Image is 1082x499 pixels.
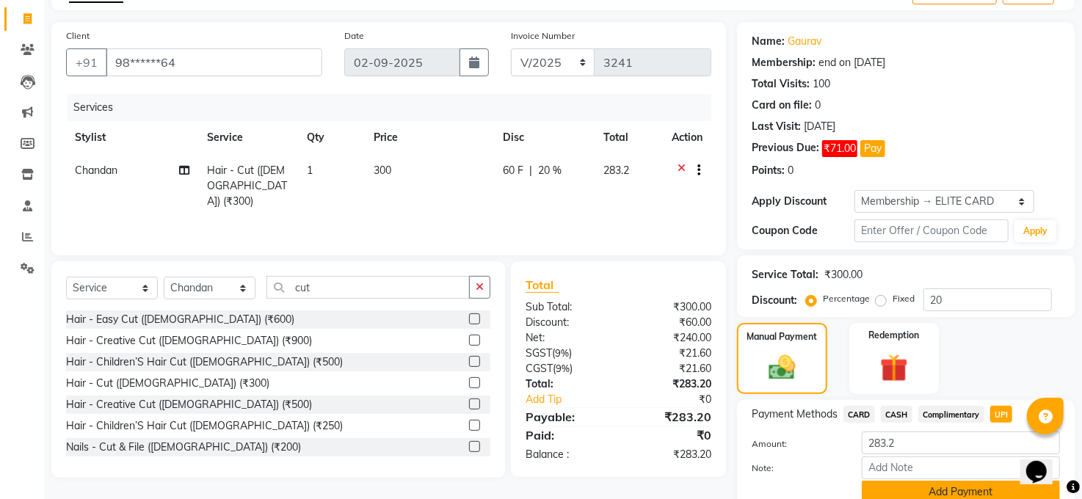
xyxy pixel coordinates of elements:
[66,29,90,43] label: Client
[619,376,723,392] div: ₹283.20
[823,292,870,305] label: Percentage
[619,408,723,426] div: ₹283.20
[760,352,804,383] img: _cash.svg
[556,363,570,374] span: 9%
[515,376,619,392] div: Total:
[752,34,785,49] div: Name:
[526,346,552,360] span: SGST
[515,346,619,361] div: ( )
[75,164,117,177] span: Chandan
[636,392,722,407] div: ₹0
[66,376,269,391] div: Hair - Cut ([DEMOGRAPHIC_DATA]) (₹300)
[66,121,198,154] th: Stylist
[515,447,619,462] div: Balance :
[741,437,851,451] label: Amount:
[752,98,812,113] div: Card on file:
[603,164,629,177] span: 283.2
[752,55,816,70] div: Membership:
[1014,220,1056,242] button: Apply
[526,362,553,375] span: CGST
[515,408,619,426] div: Payable:
[752,140,819,157] div: Previous Due:
[308,164,313,177] span: 1
[788,163,794,178] div: 0
[515,361,619,376] div: ( )
[68,94,722,121] div: Services
[299,121,366,154] th: Qty
[881,406,912,423] span: CASH
[752,194,854,209] div: Apply Discount
[752,267,818,283] div: Service Total:
[804,119,835,134] div: [DATE]
[66,354,343,370] div: Hair - Children’S Hair Cut ([DEMOGRAPHIC_DATA]) (₹500)
[494,121,595,154] th: Disc
[752,76,810,92] div: Total Visits:
[752,407,838,422] span: Payment Methods
[619,426,723,444] div: ₹0
[752,223,854,238] div: Coupon Code
[595,121,663,154] th: Total
[752,119,801,134] div: Last Visit:
[526,277,559,293] span: Total
[198,121,299,154] th: Service
[893,292,915,305] label: Fixed
[813,76,830,92] div: 100
[747,330,818,343] label: Manual Payment
[66,397,312,412] div: Hair - Creative Cut ([DEMOGRAPHIC_DATA]) (₹500)
[1020,440,1067,484] iframe: chat widget
[818,55,885,70] div: end on [DATE]
[843,406,875,423] span: CARD
[366,121,494,154] th: Price
[854,219,1009,242] input: Enter Offer / Coupon Code
[918,406,984,423] span: Complimentary
[868,329,919,342] label: Redemption
[815,98,821,113] div: 0
[66,333,312,349] div: Hair - Creative Cut ([DEMOGRAPHIC_DATA]) (₹900)
[619,346,723,361] div: ₹21.60
[860,140,885,157] button: Pay
[741,462,851,475] label: Note:
[822,140,857,157] span: ₹71.00
[374,164,392,177] span: 300
[515,426,619,444] div: Paid:
[529,163,532,178] span: |
[824,267,863,283] div: ₹300.00
[511,29,575,43] label: Invoice Number
[106,48,322,76] input: Search by Name/Mobile/Email/Code
[871,351,917,385] img: _gift.svg
[207,164,287,208] span: Hair - Cut ([DEMOGRAPHIC_DATA]) (₹300)
[538,163,562,178] span: 20 %
[788,34,821,49] a: Gaurav
[66,440,301,455] div: Nails - Cut & File ([DEMOGRAPHIC_DATA]) (₹200)
[503,163,523,178] span: 60 F
[66,418,343,434] div: Hair - Children’S Hair Cut ([DEMOGRAPHIC_DATA]) (₹250)
[555,347,569,359] span: 9%
[619,361,723,376] div: ₹21.60
[515,330,619,346] div: Net:
[66,48,107,76] button: +91
[66,312,294,327] div: Hair - Easy Cut ([DEMOGRAPHIC_DATA]) (₹600)
[990,406,1013,423] span: UPI
[862,456,1060,479] input: Add Note
[752,293,797,308] div: Discount:
[515,299,619,315] div: Sub Total:
[663,121,711,154] th: Action
[266,276,470,299] input: Search or Scan
[862,431,1060,454] input: Amount
[619,447,723,462] div: ₹283.20
[515,392,636,407] a: Add Tip
[619,330,723,346] div: ₹240.00
[752,163,785,178] div: Points:
[515,315,619,330] div: Discount:
[619,315,723,330] div: ₹60.00
[619,299,723,315] div: ₹300.00
[344,29,364,43] label: Date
